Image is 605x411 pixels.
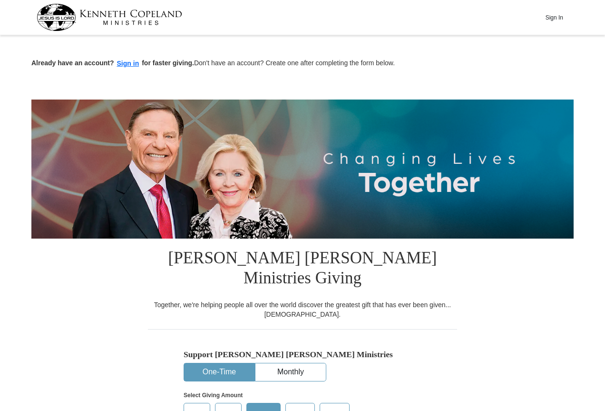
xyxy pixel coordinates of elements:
[31,59,194,67] strong: Already have an account? for faster giving.
[148,239,457,300] h1: [PERSON_NAME] [PERSON_NAME] Ministries Giving
[255,363,326,381] button: Monthly
[184,392,243,399] strong: Select Giving Amount
[184,363,254,381] button: One-Time
[540,10,568,25] button: Sign In
[37,4,182,31] img: kcm-header-logo.svg
[184,350,421,360] h5: Support [PERSON_NAME] [PERSON_NAME] Ministries
[148,300,457,319] div: Together, we're helping people all over the world discover the greatest gift that has ever been g...
[114,58,142,69] button: Sign in
[31,58,574,69] p: Don't have an account? Create one after completing the form below.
